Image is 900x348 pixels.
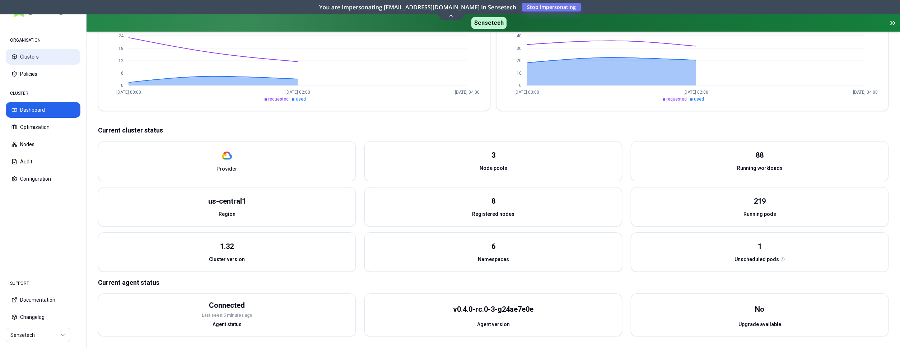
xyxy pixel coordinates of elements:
[453,304,533,314] div: v0.4.0-rc.0-3-g24ae7e0e
[735,256,779,263] span: Unscheduled pods
[296,97,306,102] span: used
[121,71,123,76] tspan: 6
[477,321,510,328] span: Agent version
[472,210,514,218] span: Registered nodes
[6,49,80,65] button: Clusters
[6,86,80,101] div: CLUSTER
[219,210,236,218] span: Region
[480,164,507,172] span: Node pools
[6,171,80,187] button: Configuration
[514,90,539,95] tspan: [DATE] 00:00
[213,321,242,328] span: Agent status
[121,83,123,88] tspan: 0
[116,90,141,95] tspan: [DATE] 00:00
[6,309,80,325] button: Changelog
[755,304,764,314] div: No
[6,136,80,152] button: Nodes
[216,165,237,172] span: Provider
[491,150,495,160] div: 3
[853,90,878,95] tspan: [DATE] 04:00
[221,150,232,161] img: gcp
[519,83,522,88] tspan: 0
[517,58,522,63] tspan: 20
[754,196,766,206] div: 219
[737,164,783,172] span: Running workloads
[118,58,123,63] tspan: 12
[478,256,509,263] span: Namespaces
[491,196,495,206] div: 8
[208,196,246,206] div: us-central1
[471,17,507,29] span: Sensetech
[209,256,245,263] span: Cluster version
[6,154,80,170] button: Audit
[118,33,124,38] tspan: 24
[209,300,245,310] div: Connected
[666,97,687,102] span: requested
[756,150,764,160] div: 88
[455,90,480,95] tspan: [DATE] 04:00
[517,71,522,76] tspan: 10
[220,241,234,251] div: 1.32
[6,119,80,135] button: Optimization
[743,210,776,218] span: Running pods
[694,97,704,102] span: used
[517,46,522,51] tspan: 30
[268,97,289,102] span: requested
[758,241,762,251] div: 1
[6,292,80,308] button: Documentation
[202,312,252,318] div: Last seen: 5 minutes ago
[6,276,80,291] div: SUPPORT
[6,33,80,47] div: ORGANISATION
[738,321,781,328] span: Upgrade available
[118,46,123,51] tspan: 18
[98,278,889,288] p: Current agent status
[98,125,889,135] p: Current cluster status
[491,241,495,251] div: 6
[285,90,310,95] tspan: [DATE] 02:00
[684,90,708,95] tspan: [DATE] 02:00
[6,66,80,82] button: Policies
[517,33,522,38] tspan: 40
[6,102,80,118] button: Dashboard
